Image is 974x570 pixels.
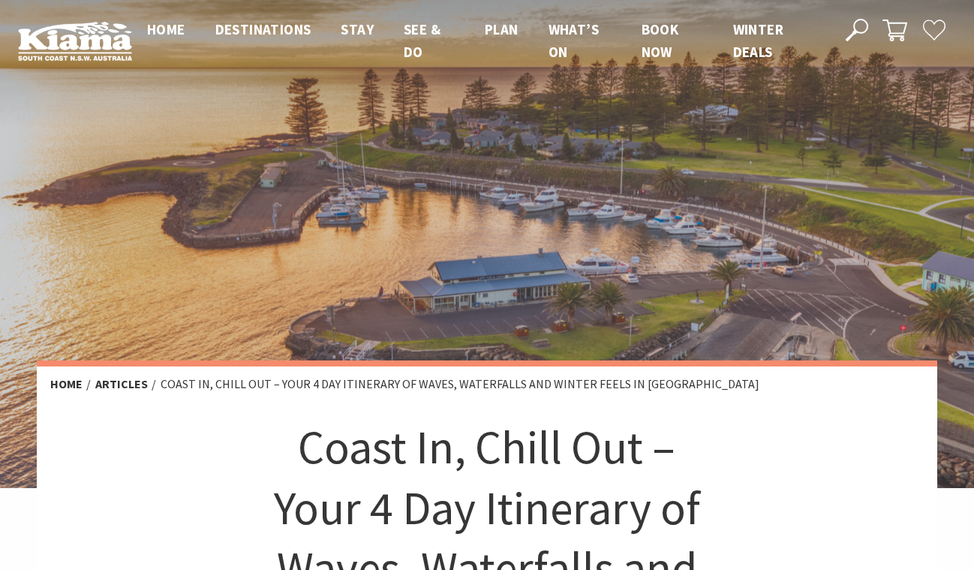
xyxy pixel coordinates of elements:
[147,20,185,38] span: Home
[161,375,759,394] li: Coast In, Chill Out – Your 4 Day Itinerary of Waves, Waterfalls and Winter Feels in [GEOGRAPHIC_D...
[95,376,148,392] a: Articles
[18,21,132,60] img: Kiama Logo
[733,20,783,61] span: Winter Deals
[485,20,519,38] span: Plan
[50,376,83,392] a: Home
[215,20,311,38] span: Destinations
[341,20,374,38] span: Stay
[404,20,440,61] span: See & Do
[549,20,599,61] span: What’s On
[132,18,828,64] nav: Main Menu
[642,20,679,61] span: Book now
